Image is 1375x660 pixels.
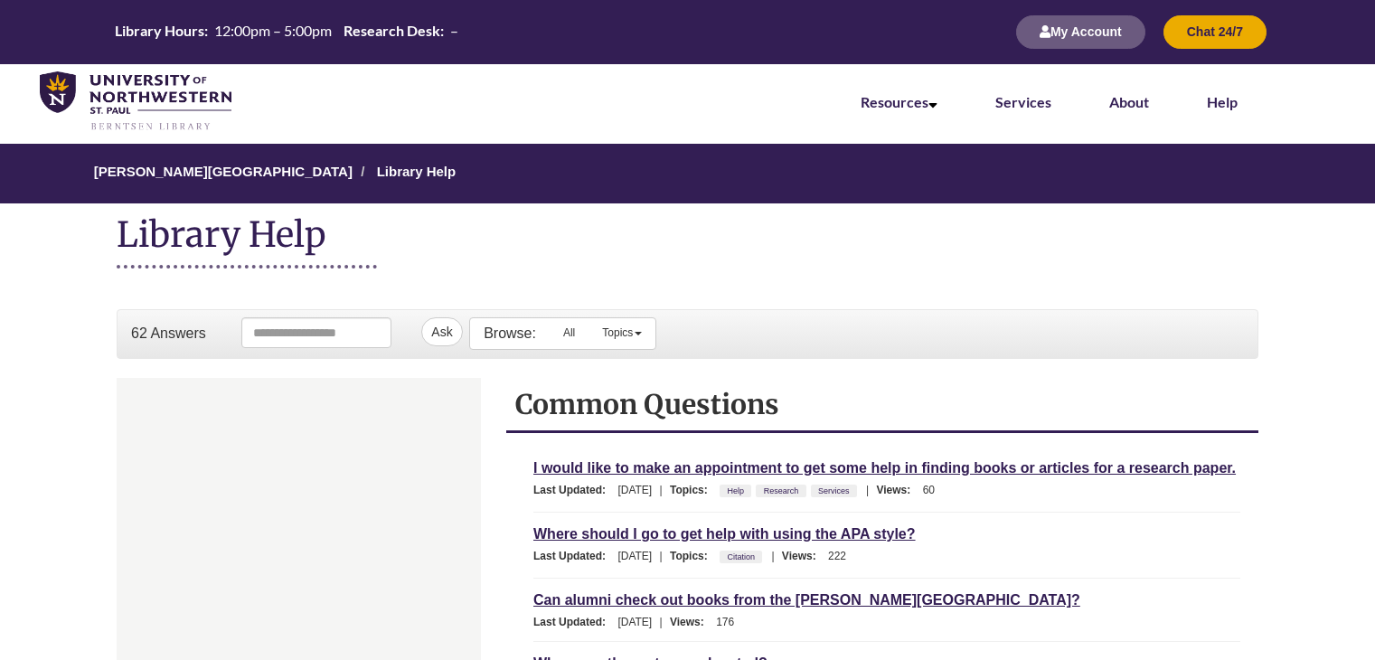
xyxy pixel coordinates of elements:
a: Help [1207,93,1238,110]
span: – [450,22,458,39]
a: Can alumni check out books from the [PERSON_NAME][GEOGRAPHIC_DATA]? [533,589,1080,610]
span: Views: [670,616,713,628]
a: Chat 24/7 [1163,26,1267,39]
a: Research [761,481,802,501]
span: | [655,616,667,628]
span: | [655,550,667,562]
img: UNWSP Library Logo [40,71,231,132]
span: 12:00pm – 5:00pm [214,22,332,39]
a: All [550,318,589,347]
span: [DATE] [617,616,652,628]
span: | [862,484,873,496]
span: Views: [782,550,825,562]
span: 60 [923,484,935,496]
a: Library Help [377,164,457,179]
span: | [767,550,778,562]
a: My Account [1016,26,1145,39]
th: Research Desk: [339,22,446,40]
button: Chat 24/7 [1163,15,1267,49]
span: 222 [828,550,846,562]
a: Resources [861,93,937,110]
a: Services [815,481,852,501]
span: Last Updated: [533,484,615,496]
span: Last Updated: [533,550,615,562]
a: Services [995,93,1051,110]
a: Citation [724,547,758,567]
a: Hours Today [110,22,463,42]
span: Topics: [670,550,717,562]
a: Where should I go to get help with using the APA style? [533,523,916,544]
th: Library Hours: [110,22,210,40]
p: Browse: [484,324,536,344]
button: Ask [421,317,462,346]
span: [DATE] [617,550,652,562]
p: 62 Answers [131,324,206,344]
a: [PERSON_NAME][GEOGRAPHIC_DATA] [94,164,353,179]
h2: Common Questions [515,387,1249,421]
span: Last Updated: [533,616,615,628]
a: Help [724,481,747,501]
span: Views: [876,484,919,496]
table: Hours Today [110,22,463,40]
a: Topics [589,318,655,347]
span: | [655,484,667,496]
span: Topics: [670,484,717,496]
ul: Topics: [720,550,767,562]
h1: Library Help [117,212,377,269]
ul: Topics: [720,484,862,496]
button: My Account [1016,15,1145,49]
span: 176 [716,616,734,628]
span: [DATE] [617,484,652,496]
a: I would like to make an appointment to get some help in finding books or articles for a research ... [533,457,1236,478]
a: About [1109,93,1149,110]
